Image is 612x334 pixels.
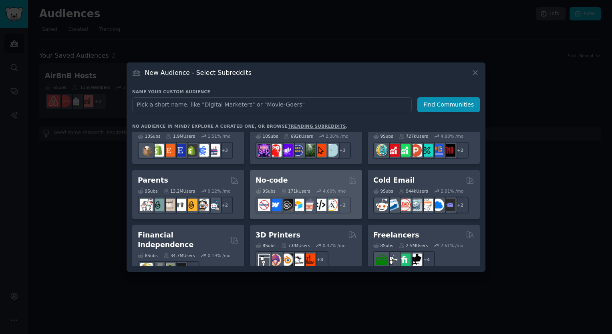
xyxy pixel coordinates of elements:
[314,144,326,157] img: GoogleSearchConsole
[174,199,186,211] img: toddlers
[185,144,197,157] img: reviewmyshopify
[418,251,435,268] div: + 4
[387,199,399,211] img: Emailmarketing
[387,254,399,266] img: freelance_forhire
[373,243,393,248] div: 8 Sub s
[140,263,153,276] img: UKPersonalFinance
[174,144,186,157] img: EtsySellers
[314,199,326,211] img: NoCodeMovement
[258,199,270,211] img: nocode
[196,199,209,211] img: parentsofmultiples
[303,199,315,211] img: nocodelowcode
[443,144,455,157] img: TestMyApp
[387,144,399,157] img: youtubepromotion
[292,199,304,211] img: Airtable
[151,199,164,211] img: SingleParents
[280,144,293,157] img: seogrowth
[323,243,346,248] div: 0.47 % /mo
[409,254,422,266] img: Freelancers
[373,188,393,194] div: 9 Sub s
[303,144,315,157] img: Local_SEO
[151,144,164,157] img: shopify
[185,199,197,211] img: NewParents
[409,144,422,157] img: ProductHunters
[303,254,315,266] img: FixMyPrint
[409,199,422,211] img: coldemail
[132,97,412,112] input: Pick a short name, like "Digital Marketers" or "Movie-Goers"
[398,199,411,211] img: LeadGeneration
[256,133,278,139] div: 10 Sub s
[256,230,300,240] h2: 3D Printers
[132,89,480,95] h3: Name your custom audience
[163,263,175,276] img: Fire
[281,243,310,248] div: 7.0M Users
[281,188,310,194] div: 171k Users
[163,253,195,258] div: 34.7M Users
[399,188,428,194] div: 944k Users
[376,199,388,211] img: sales
[441,243,463,248] div: 2.61 % /mo
[208,133,231,139] div: 1.51 % /mo
[258,254,270,266] img: 3Dprinting
[334,142,351,159] div: + 3
[216,142,233,159] div: + 3
[284,133,313,139] div: 692k Users
[398,144,411,157] img: selfpromotion
[441,188,463,194] div: 2.91 % /mo
[288,124,346,129] a: trending subreddits
[138,188,158,194] div: 9 Sub s
[399,243,428,248] div: 2.5M Users
[376,144,388,157] img: AppIdeas
[166,133,195,139] div: 1.9M Users
[207,144,220,157] img: ecommerce_growth
[138,230,227,250] h2: Financial Independence
[140,144,153,157] img: dropship
[151,263,164,276] img: FinancialPlanning
[196,144,209,157] img: ecommercemarketing
[207,199,220,211] img: Parents
[138,253,158,258] div: 8 Sub s
[256,243,276,248] div: 8 Sub s
[432,199,444,211] img: B2BSaaS
[163,188,195,194] div: 13.2M Users
[323,188,346,194] div: 4.60 % /mo
[269,144,282,157] img: TechSEO
[421,199,433,211] img: b2b_sales
[452,197,469,213] div: + 2
[138,133,160,139] div: 10 Sub s
[183,261,199,278] div: + 4
[258,144,270,157] img: SEO_Digital_Marketing
[132,123,348,129] div: No audience in mind? Explore a curated one, or browse .
[163,144,175,157] img: Etsy
[452,142,469,159] div: + 2
[208,253,231,258] div: 0.19 % /mo
[269,254,282,266] img: 3Dmodeling
[174,263,186,276] img: fatFIRE
[163,199,175,211] img: beyondthebump
[326,133,348,139] div: 2.26 % /mo
[140,199,153,211] img: daddit
[325,199,338,211] img: Adalo
[399,133,428,139] div: 727k Users
[334,197,351,213] div: + 2
[208,188,231,194] div: 0.12 % /mo
[312,251,328,268] div: + 3
[280,254,293,266] img: blender
[417,97,480,112] button: Find Communities
[138,175,168,185] h2: Parents
[216,197,233,213] div: + 2
[441,133,463,139] div: 4.80 % /mo
[376,254,388,266] img: forhire
[421,144,433,157] img: alphaandbetausers
[373,133,393,139] div: 9 Sub s
[292,144,304,157] img: SEO_cases
[398,254,411,266] img: Fiverr
[373,175,415,185] h2: Cold Email
[256,175,288,185] h2: No-code
[256,188,276,194] div: 9 Sub s
[373,230,419,240] h2: Freelancers
[292,254,304,266] img: ender3
[443,199,455,211] img: EmailOutreach
[269,199,282,211] img: webflow
[432,144,444,157] img: betatests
